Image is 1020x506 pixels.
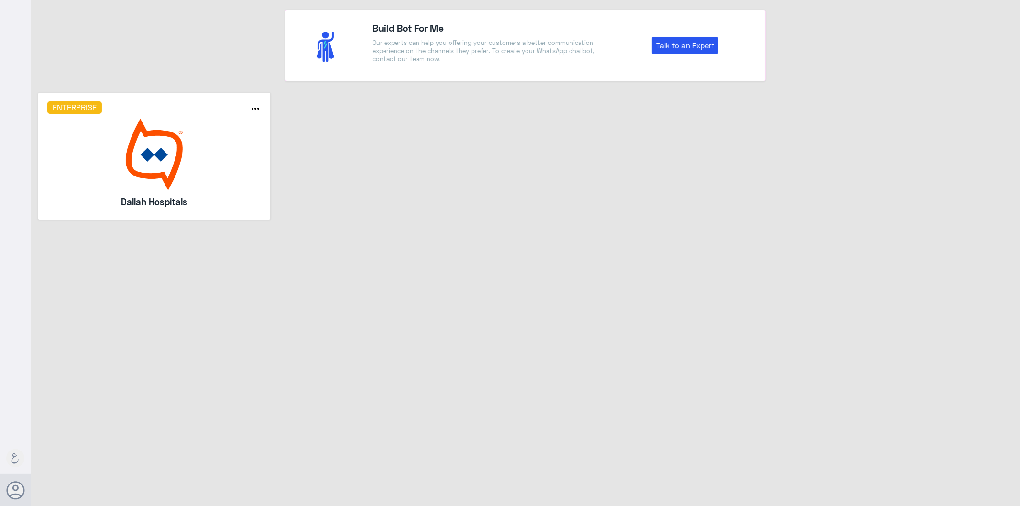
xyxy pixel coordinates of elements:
[373,21,598,35] h4: Build Bot For Me
[47,119,262,190] img: bot image
[652,37,718,54] a: Talk to an Expert
[76,195,232,209] h5: Dallah Hospitals
[47,101,102,114] h6: Enterprise
[250,103,262,114] i: more_horiz
[250,103,262,117] button: more_horiz
[6,481,24,499] button: Avatar
[373,39,598,63] p: Our experts can help you offering your customers a better communication experience on the channel...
